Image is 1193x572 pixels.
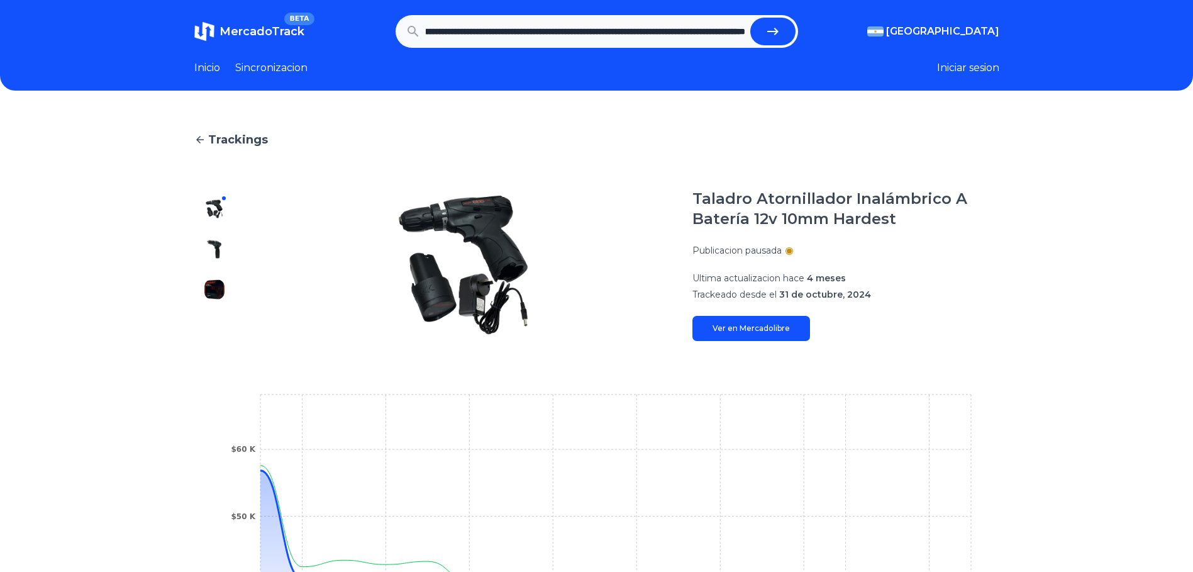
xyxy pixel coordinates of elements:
span: BETA [284,13,314,25]
p: Publicacion pausada [692,244,782,257]
tspan: $60 K [231,445,255,454]
img: MercadoTrack [194,21,214,42]
span: Ultima actualizacion hace [692,272,804,284]
span: MercadoTrack [219,25,304,38]
button: Iniciar sesion [937,60,999,76]
img: Taladro Atornillador Inalámbrico A Batería 12v 10mm Hardest [204,279,225,300]
span: 4 meses [807,272,846,284]
a: MercadoTrackBETA [194,21,304,42]
img: Taladro Atornillador Inalámbrico A Batería 12v 10mm Hardest [204,199,225,219]
tspan: $50 K [231,512,255,521]
img: Argentina [867,26,884,36]
a: Inicio [194,60,220,76]
img: Taladro Atornillador Inalámbrico A Batería 12v 10mm Hardest [204,239,225,259]
span: Trackeado desde el [692,289,777,300]
a: Trackings [194,131,999,149]
span: Trackings [208,131,268,149]
button: [GEOGRAPHIC_DATA] [867,24,999,39]
img: Taladro Atornillador Inalámbrico A Batería 12v 10mm Hardest [260,189,667,341]
a: Ver en Mercadolibre [692,316,810,341]
span: [GEOGRAPHIC_DATA] [886,24,999,39]
span: 31 de octubre, 2024 [779,289,871,300]
a: Sincronizacion [235,60,308,76]
h1: Taladro Atornillador Inalámbrico A Batería 12v 10mm Hardest [692,189,999,229]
